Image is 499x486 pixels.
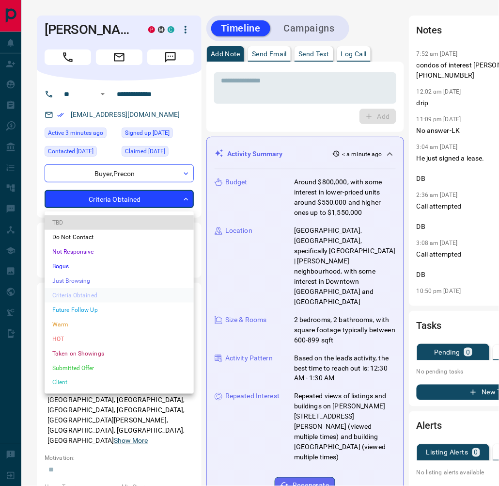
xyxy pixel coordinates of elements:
li: TBD [45,215,194,230]
li: Warm [45,317,194,332]
li: Just Browsing [45,274,194,288]
li: Taken on Showings [45,346,194,361]
li: Future Follow Up [45,303,194,317]
li: Not Responsive [45,244,194,259]
li: Do Not Contact [45,230,194,244]
li: Client [45,375,194,390]
li: Submitted Offer [45,361,194,375]
li: HOT [45,332,194,346]
li: Bogus [45,259,194,274]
